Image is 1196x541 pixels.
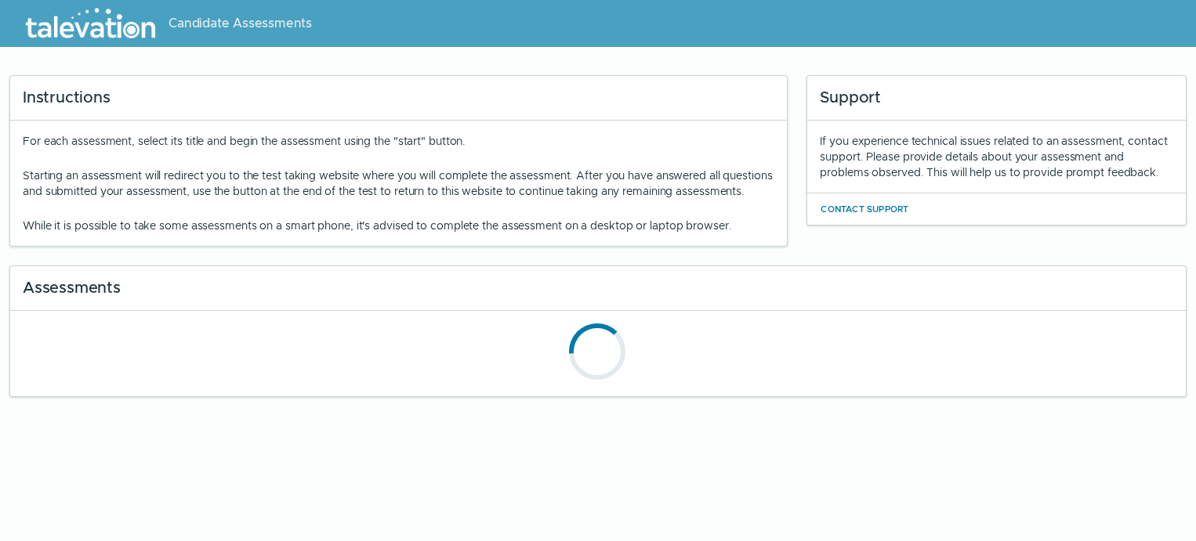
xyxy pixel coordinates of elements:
[820,133,1173,180] div: If you experience technical issues related to an assessment, contact support. Please provide deta...
[23,218,774,233] p: While it is possible to take some assessments on a smart phone, it's advised to complete the asse...
[10,266,1186,311] div: Assessments
[10,76,787,121] div: Instructions
[169,14,312,33] span: Candidate Assessments
[23,168,774,199] p: Starting an assessment will redirect you to the test taking website where you will complete the a...
[23,133,774,233] div: For each assessment, select its title and begin the assessment using the "start" button.
[820,200,909,218] button: Contact Support
[807,76,1186,121] div: Support
[19,4,162,43] img: Talevation_Logo_Transparent_white.png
